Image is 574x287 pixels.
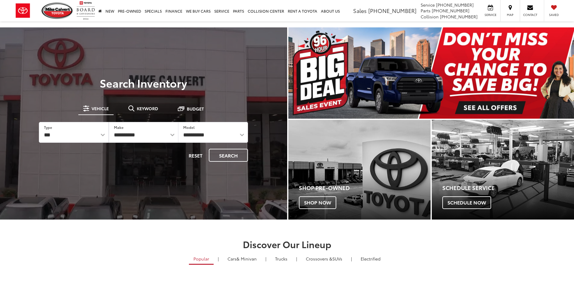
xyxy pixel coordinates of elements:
span: [PHONE_NUMBER] [432,8,469,14]
a: SUVs [301,254,347,264]
span: Parts [421,8,431,14]
li: | [264,256,268,262]
a: Popular [189,254,214,265]
span: Schedule Now [442,196,491,209]
div: Toyota [288,120,431,220]
span: [PHONE_NUMBER] [368,7,416,14]
li: | [295,256,299,262]
span: Budget [187,107,204,111]
button: Search [209,149,248,162]
span: Vehicle [92,106,109,111]
label: Type [44,125,52,130]
li: | [216,256,220,262]
span: Keyword [137,106,158,111]
span: Collision [421,14,439,20]
a: Shop Pre-Owned Shop Now [288,120,431,220]
h3: Search Inventory [25,77,262,89]
h2: Discover Our Lineup [75,239,500,249]
div: Toyota [432,120,574,220]
span: Saved [547,13,560,17]
li: | [350,256,353,262]
h4: Schedule Service [442,185,574,191]
span: Shop Now [299,196,336,209]
a: Electrified [356,254,385,264]
span: Crossovers & [306,256,332,262]
label: Model [183,125,195,130]
span: [PHONE_NUMBER] [440,14,478,20]
span: Service [484,13,497,17]
span: & Minivan [237,256,257,262]
span: Contact [523,13,537,17]
span: Sales [353,7,367,14]
span: Service [421,2,435,8]
a: Trucks [271,254,292,264]
h4: Shop Pre-Owned [299,185,431,191]
img: Mike Calvert Toyota [42,2,74,19]
span: Map [503,13,517,17]
label: Make [114,125,124,130]
span: [PHONE_NUMBER] [436,2,474,8]
button: Reset [183,149,208,162]
a: Cars [223,254,261,264]
a: Schedule Service Schedule Now [432,120,574,220]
